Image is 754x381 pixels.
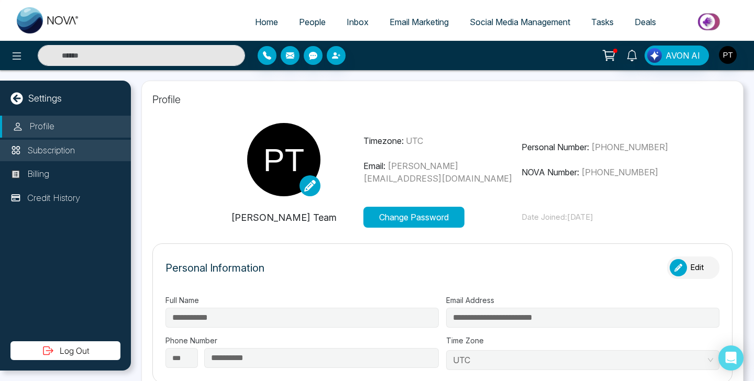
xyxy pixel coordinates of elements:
a: Inbox [336,12,379,32]
label: Time Zone [446,335,719,346]
label: Phone Number [165,335,439,346]
button: AVON AI [645,46,709,65]
button: Edit [667,256,719,279]
a: Email Marketing [379,12,459,32]
span: Deals [635,17,656,27]
p: Billing [27,167,49,181]
label: Email Address [446,295,719,306]
span: Inbox [347,17,369,27]
img: Lead Flow [647,48,662,63]
span: UTC [406,136,423,146]
a: Social Media Management [459,12,581,32]
label: Full Name [165,295,439,306]
span: People [299,17,326,27]
p: Personal Number: [522,141,680,153]
p: Profile [29,120,54,133]
p: Credit History [27,192,80,205]
span: [PHONE_NUMBER] [591,142,668,152]
p: Settings [28,91,62,105]
span: Home [255,17,278,27]
span: AVON AI [666,49,700,62]
span: Social Media Management [470,17,570,27]
button: Log Out [10,341,120,360]
p: [PERSON_NAME] Team [205,210,363,225]
img: Nova CRM Logo [17,7,80,33]
button: Change Password [363,207,464,228]
img: Market-place.gif [672,10,748,33]
p: Subscription [27,144,75,158]
p: Profile [152,92,733,107]
p: Personal Information [165,260,264,276]
span: Tasks [591,17,614,27]
a: People [289,12,336,32]
p: NOVA Number: [522,166,680,178]
div: Open Intercom Messenger [718,345,744,371]
span: [PHONE_NUMBER] [581,167,658,177]
a: Tasks [581,12,624,32]
p: Date Joined: [DATE] [522,211,680,223]
span: [PERSON_NAME][EMAIL_ADDRESS][DOMAIN_NAME] [363,161,512,184]
p: Timezone: [363,135,522,147]
span: UTC [453,352,713,368]
a: Home [245,12,289,32]
a: Deals [624,12,667,32]
p: Email: [363,160,522,185]
img: User Avatar [719,46,737,64]
span: Email Marketing [390,17,449,27]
